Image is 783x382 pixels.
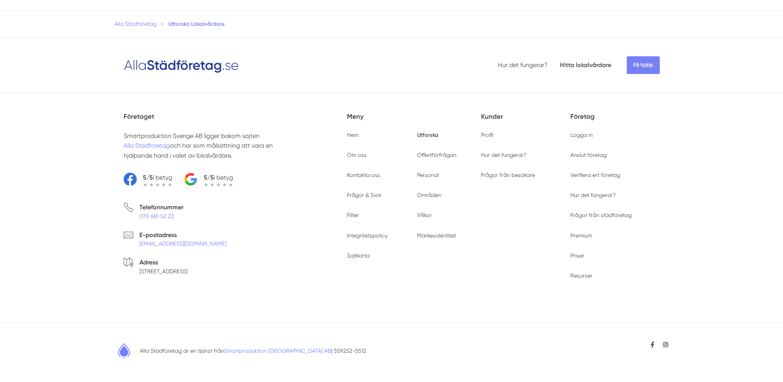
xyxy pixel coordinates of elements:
[114,341,134,360] img: Favikon till Alla Städföretag
[417,172,439,178] a: Personal
[570,152,607,158] a: Anslut företag
[139,257,188,267] p: Adress
[570,132,593,138] a: Logga in
[570,172,620,178] a: Verifiera ert företag
[124,131,296,160] p: Smartproduktion Sverige AB ligger bakom sajten och har som målsättning att vara en hjälpande hand...
[184,173,233,187] a: 5/5i betyg
[481,172,535,178] a: Frågor från besökare
[570,192,616,198] a: Hur det fungerar?
[347,212,359,218] a: Filter
[570,232,592,239] a: Premium
[570,212,632,218] a: Frågor från städföretag
[139,213,174,219] a: 070 681 52 22
[481,152,526,158] a: Hur det fungerar?
[168,20,225,27] a: Utforska Lokalvårdare
[224,348,331,354] a: Smartproduktion [GEOGRAPHIC_DATA] AB
[124,111,347,131] h5: Företaget
[139,241,226,247] a: [EMAIL_ADDRESS][DOMAIN_NAME]
[161,20,164,28] span: »
[140,347,366,355] p: Alla Städföretag är en tjänst från | 559252-5512
[498,61,548,69] a: Hur det fungerar?
[204,174,214,181] strong: 5/5
[417,152,456,158] a: Offertförfrågan
[481,132,493,138] a: Profil
[347,252,370,259] a: Sajtkarta
[570,252,584,259] a: Priser
[570,273,592,279] a: Resurser
[662,341,669,348] a: https://www.instagram.com/allastadforetag.se/
[347,132,359,138] a: Hem
[124,173,172,187] a: 5/5i betyg
[114,21,156,27] a: Alla Städföretag
[417,131,438,138] a: Utforska
[481,111,570,131] h5: Kunder
[124,202,133,212] svg: Telefon
[649,341,656,348] a: https://www.facebook.com/allastadforetag
[627,56,660,74] span: Få hjälp
[204,173,233,182] p: i betyg
[143,173,172,182] p: i betyg
[139,202,183,212] p: Telefonnummer
[347,111,481,131] h5: Meny
[114,20,669,28] nav: Breadcrumb
[417,192,441,198] a: Områden
[347,172,380,178] a: Kontakta oss
[143,174,153,181] strong: 5/5
[124,57,239,74] img: Logotyp Alla Städföretag
[347,152,367,158] a: Om oss
[560,61,611,69] a: Hitta lokalvårdare
[570,111,660,131] h5: Företag
[417,232,456,239] a: Märkesidentitet
[347,232,387,239] a: Integritetspolicy
[417,212,432,218] a: Villkor
[139,230,226,240] p: E-postadress
[347,192,382,198] a: Frågor & Svar
[124,142,170,149] a: Alla Städföretag
[139,268,188,275] p: [STREET_ADDRESS]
